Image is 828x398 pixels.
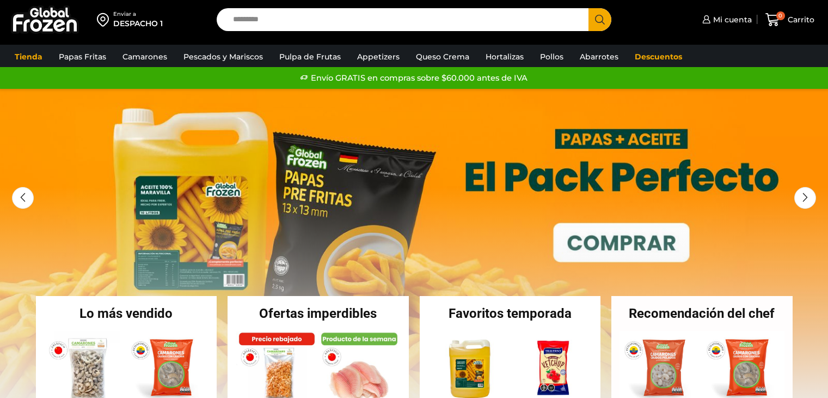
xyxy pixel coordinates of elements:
[480,46,529,67] a: Hortalizas
[574,46,624,67] a: Abarrotes
[178,46,268,67] a: Pescados y Mariscos
[228,307,409,320] h2: Ofertas imperdibles
[36,307,217,320] h2: Lo más vendido
[710,14,752,25] span: Mi cuenta
[9,46,48,67] a: Tienda
[113,10,163,18] div: Enviar a
[274,46,346,67] a: Pulpa de Frutas
[588,8,611,31] button: Search button
[763,7,817,33] a: 0 Carrito
[410,46,475,67] a: Queso Crema
[352,46,405,67] a: Appetizers
[700,9,752,31] a: Mi cuenta
[794,187,816,209] div: Next slide
[117,46,173,67] a: Camarones
[776,11,785,20] span: 0
[629,46,688,67] a: Descuentos
[535,46,569,67] a: Pollos
[113,18,163,29] div: DESPACHO 1
[12,187,34,209] div: Previous slide
[420,307,601,320] h2: Favoritos temporada
[611,307,793,320] h2: Recomendación del chef
[53,46,112,67] a: Papas Fritas
[97,10,113,29] img: address-field-icon.svg
[785,14,814,25] span: Carrito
